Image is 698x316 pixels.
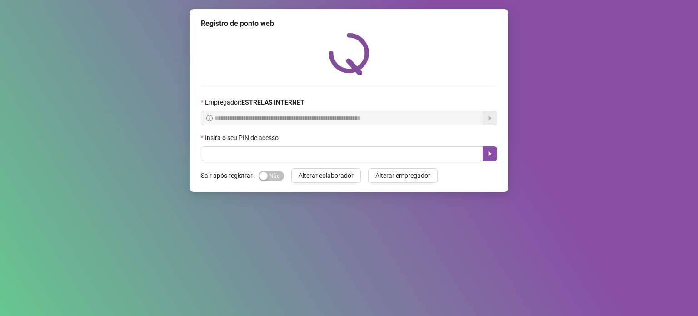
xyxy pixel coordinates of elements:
[205,97,304,107] span: Empregador :
[486,150,494,157] span: caret-right
[201,168,259,183] label: Sair após registrar
[291,168,361,183] button: Alterar colaborador
[299,171,354,181] span: Alterar colaborador
[201,18,497,29] div: Registro de ponto web
[201,133,284,143] label: Insira o seu PIN de acesso
[206,115,213,121] span: info-circle
[241,99,304,106] strong: ESTRELAS INTERNET
[368,168,438,183] button: Alterar empregador
[375,171,430,181] span: Alterar empregador
[329,33,369,75] img: QRPoint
